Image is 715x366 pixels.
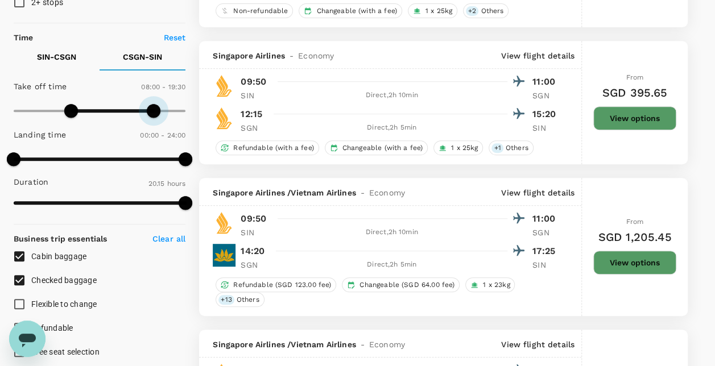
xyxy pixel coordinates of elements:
span: Free seat selection [31,347,100,356]
img: SQ [213,107,235,130]
span: Changeable (with a fee) [312,6,401,16]
span: Refundable (with a fee) [229,143,318,153]
p: SIN [241,227,269,238]
img: SQ [213,211,235,234]
img: SQ [213,74,235,97]
p: SGN [241,122,269,134]
img: VN [213,244,235,267]
p: View flight details [501,50,575,61]
p: 11:00 [532,212,561,226]
p: SIN [532,259,561,271]
span: Changeable (SGD 64.00 fee) [355,280,459,290]
p: SIN [241,90,269,101]
div: Changeable (with a fee) [299,3,402,18]
span: Singapore Airlines / Vietnam Airlines [213,339,356,350]
p: SGN [241,259,269,271]
h6: SGD 395.65 [602,84,668,102]
span: 20.15 hours [148,180,186,188]
span: 1 x 23kg [478,280,514,290]
span: + 2 [466,6,478,16]
span: Singapore Airlines [213,50,285,61]
div: 1 x 25kg [408,3,457,18]
span: Economy [369,187,405,198]
p: 11:00 [532,75,561,89]
div: 1 x 23kg [465,277,515,292]
span: + 13 [218,295,234,305]
button: View options [593,251,676,274]
p: 17:25 [532,244,561,258]
div: Direct , 2h 5min [276,259,507,271]
div: Refundable (SGD 123.00 fee) [216,277,336,292]
p: View flight details [501,187,575,198]
p: 12:15 [241,107,262,121]
span: Economy [298,50,334,61]
p: Take off time [14,81,67,92]
p: SIN [532,122,561,134]
h6: SGD 1,205.45 [598,228,672,246]
span: From [626,73,644,81]
span: 1 x 25kg [447,143,482,153]
span: + 1 [491,143,503,153]
span: Others [232,295,264,305]
div: Refundable (with a fee) [216,140,319,155]
span: Cabin baggage [31,252,86,261]
span: Others [476,6,508,16]
strong: Business trip essentials [14,234,108,243]
p: View flight details [501,339,575,350]
span: Refundable [31,323,73,332]
p: SIN - CSGN [37,51,76,63]
span: Flexible to change [31,300,97,309]
div: Non-refundable [216,3,293,18]
span: Others [501,143,533,153]
div: +13Others [216,292,264,307]
span: Non-refundable [229,6,292,16]
span: From [626,218,644,226]
p: 15:20 [532,107,561,121]
div: +2Others [463,3,509,18]
div: +1Others [489,140,533,155]
span: Singapore Airlines / Vietnam Airlines [213,187,356,198]
p: Duration [14,176,48,188]
div: Direct , 2h 5min [276,122,507,134]
p: 09:50 [241,75,266,89]
div: Direct , 2h 10min [276,227,507,238]
span: Changeable (with a fee) [338,143,427,153]
p: SGN [532,227,561,238]
span: - [285,50,298,61]
span: 08:00 - 19:30 [141,83,185,91]
div: Changeable (with a fee) [325,140,428,155]
span: Refundable (SGD 123.00 fee) [229,280,336,290]
div: 1 x 25kg [433,140,483,155]
p: Landing time [14,129,66,140]
p: Time [14,32,34,43]
iframe: Button to launch messaging window [9,321,46,357]
span: 00:00 - 24:00 [140,131,185,139]
p: CSGN - SIN [123,51,162,63]
p: SGN [532,90,561,101]
span: - [356,187,369,198]
span: 1 x 25kg [421,6,457,16]
p: Clear all [152,233,185,244]
div: Direct , 2h 10min [276,90,507,101]
span: - [356,339,369,350]
p: 14:20 [241,244,264,258]
span: Economy [369,339,405,350]
p: Reset [164,32,186,43]
div: Changeable (SGD 64.00 fee) [342,277,460,292]
span: Checked baggage [31,276,97,285]
button: View options [593,106,676,130]
p: 09:50 [241,212,266,226]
